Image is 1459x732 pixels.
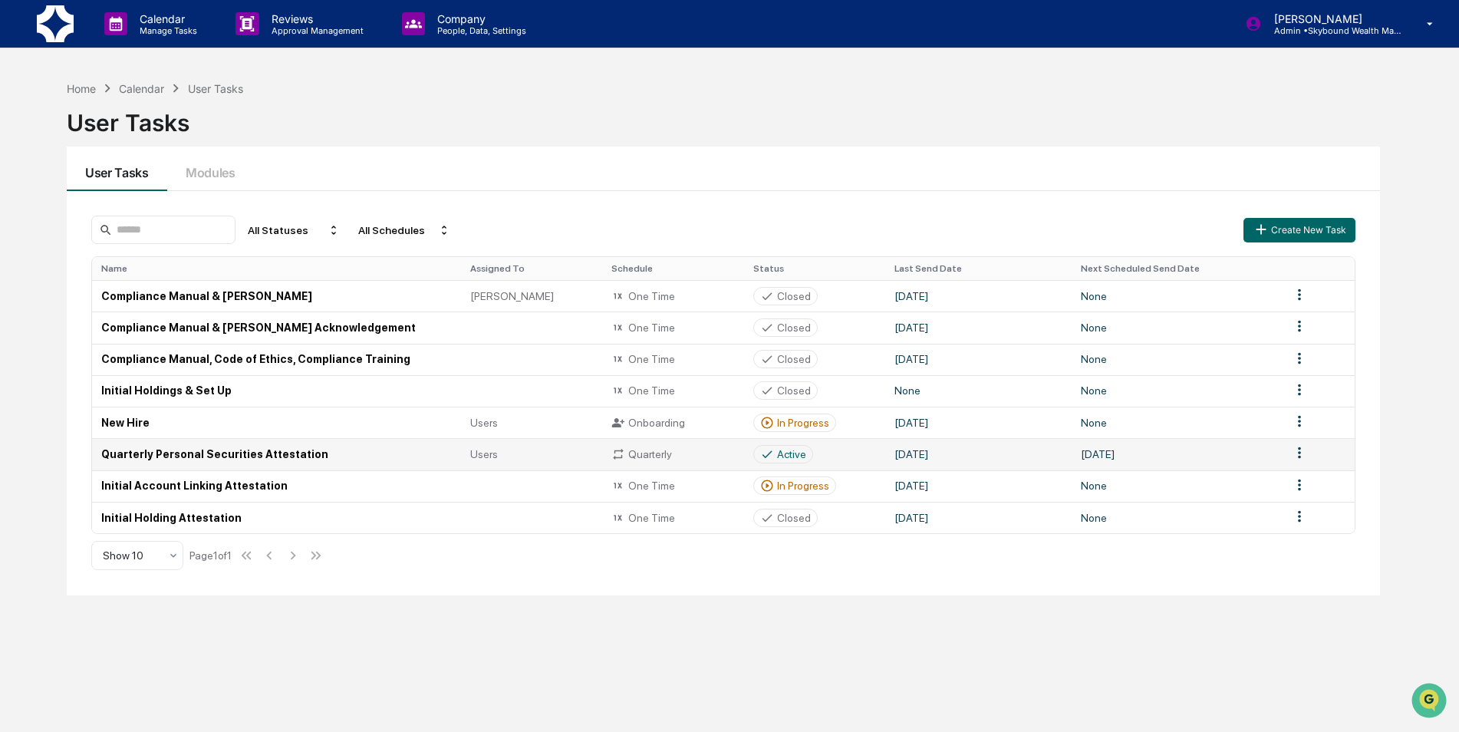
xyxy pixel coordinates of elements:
[611,352,734,366] div: One Time
[1072,438,1281,470] td: [DATE]
[15,224,28,236] div: 🔎
[885,438,1072,470] td: [DATE]
[1072,502,1281,533] td: None
[52,133,194,145] div: We're available if you need us!
[470,290,554,302] span: [PERSON_NAME]
[92,257,461,280] th: Name
[425,12,534,25] p: Company
[37,5,74,42] img: logo
[1072,470,1281,502] td: None
[885,375,1072,407] td: None
[611,479,734,493] div: One Time
[92,375,461,407] td: Initial Holdings & Set Up
[885,407,1072,438] td: [DATE]
[777,448,806,460] div: Active
[188,82,243,95] div: User Tasks
[470,417,498,429] span: Users
[67,147,167,191] button: User Tasks
[885,502,1072,533] td: [DATE]
[611,321,734,335] div: One Time
[461,257,602,280] th: Assigned To
[611,416,734,430] div: Onboarding
[92,344,461,375] td: Compliance Manual, Code of Ethics, Compliance Training
[777,417,829,429] div: In Progress
[885,344,1072,375] td: [DATE]
[777,321,811,334] div: Closed
[611,447,734,461] div: Quarterly
[1072,407,1281,438] td: None
[242,218,346,242] div: All Statuses
[602,257,743,280] th: Schedule
[777,512,811,524] div: Closed
[9,187,105,215] a: 🖐️Preclearance
[1072,257,1281,280] th: Next Scheduled Send Date
[885,312,1072,343] td: [DATE]
[127,193,190,209] span: Attestations
[425,25,534,36] p: People, Data, Settings
[119,82,164,95] div: Calendar
[15,32,279,57] p: How can we help?
[15,195,28,207] div: 🖐️
[108,259,186,272] a: Powered byPylon
[92,407,461,438] td: New Hire
[111,195,124,207] div: 🗄️
[1243,218,1355,242] button: Create New Task
[92,438,461,470] td: Quarterly Personal Securities Attestation
[1072,344,1281,375] td: None
[92,312,461,343] td: Compliance Manual & [PERSON_NAME] Acknowledgement
[127,25,205,36] p: Manage Tasks
[189,549,232,562] div: Page 1 of 1
[611,384,734,397] div: One Time
[611,289,734,303] div: One Time
[153,260,186,272] span: Pylon
[127,12,205,25] p: Calendar
[1072,312,1281,343] td: None
[167,147,254,191] button: Modules
[259,12,371,25] p: Reviews
[9,216,103,244] a: 🔎Data Lookup
[885,470,1072,502] td: [DATE]
[31,223,97,238] span: Data Lookup
[470,448,498,460] span: Users
[31,193,99,209] span: Preclearance
[1072,375,1281,407] td: None
[1262,12,1405,25] p: [PERSON_NAME]
[1410,681,1451,723] iframe: Open customer support
[777,480,829,492] div: In Progress
[1072,280,1281,312] td: None
[352,218,456,242] div: All Schedules
[259,25,371,36] p: Approval Management
[67,97,1380,137] div: User Tasks
[777,384,811,397] div: Closed
[105,187,196,215] a: 🗄️Attestations
[1262,25,1405,36] p: Admin • Skybound Wealth Management
[777,290,811,302] div: Closed
[885,280,1072,312] td: [DATE]
[67,82,96,95] div: Home
[261,122,279,140] button: Start new chat
[744,257,885,280] th: Status
[52,117,252,133] div: Start new chat
[611,511,734,525] div: One Time
[777,353,811,365] div: Closed
[92,280,461,312] td: Compliance Manual & [PERSON_NAME]
[92,502,461,533] td: Initial Holding Attestation
[15,117,43,145] img: 1746055101610-c473b297-6a78-478c-a979-82029cc54cd1
[92,470,461,502] td: Initial Account Linking Attestation
[885,257,1072,280] th: Last Send Date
